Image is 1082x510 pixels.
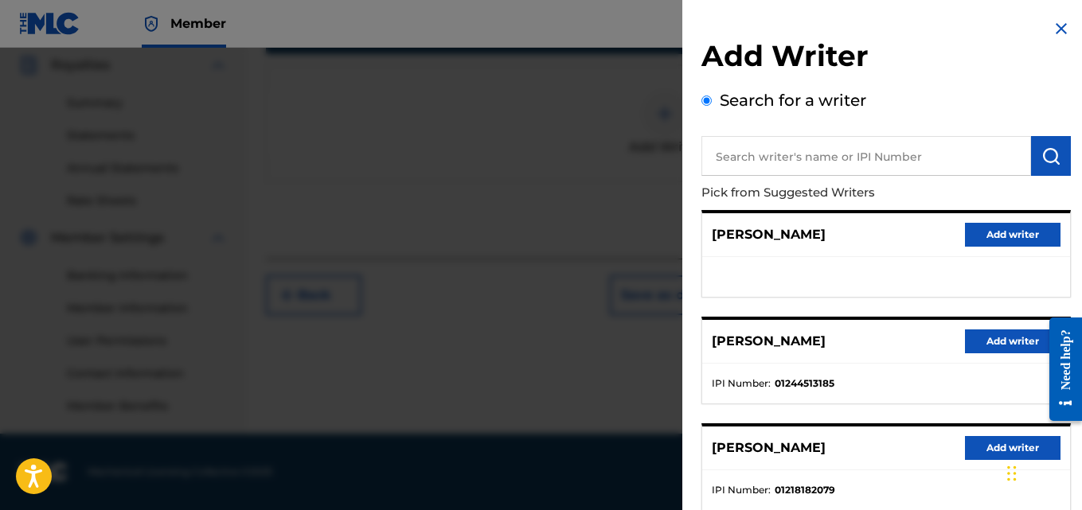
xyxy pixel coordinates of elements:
input: Search writer's name or IPI Number [701,136,1031,176]
span: Member [170,14,226,33]
p: [PERSON_NAME] [712,225,826,244]
img: Top Rightsholder [142,14,161,33]
div: Drag [1007,450,1017,497]
h2: Add Writer [701,38,1071,79]
iframe: Chat Widget [1002,434,1082,510]
label: Search for a writer [720,91,866,110]
strong: 01218182079 [775,483,835,497]
img: MLC Logo [19,12,80,35]
button: Add writer [965,436,1061,460]
p: Pick from Suggested Writers [701,176,980,210]
span: IPI Number : [712,376,771,391]
button: Add writer [965,329,1061,353]
span: IPI Number : [712,483,771,497]
strong: 01244513185 [775,376,834,391]
iframe: Resource Center [1037,305,1082,433]
button: Add writer [965,223,1061,247]
p: [PERSON_NAME] [712,332,826,351]
p: [PERSON_NAME] [712,438,826,457]
img: Search Works [1041,146,1061,165]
